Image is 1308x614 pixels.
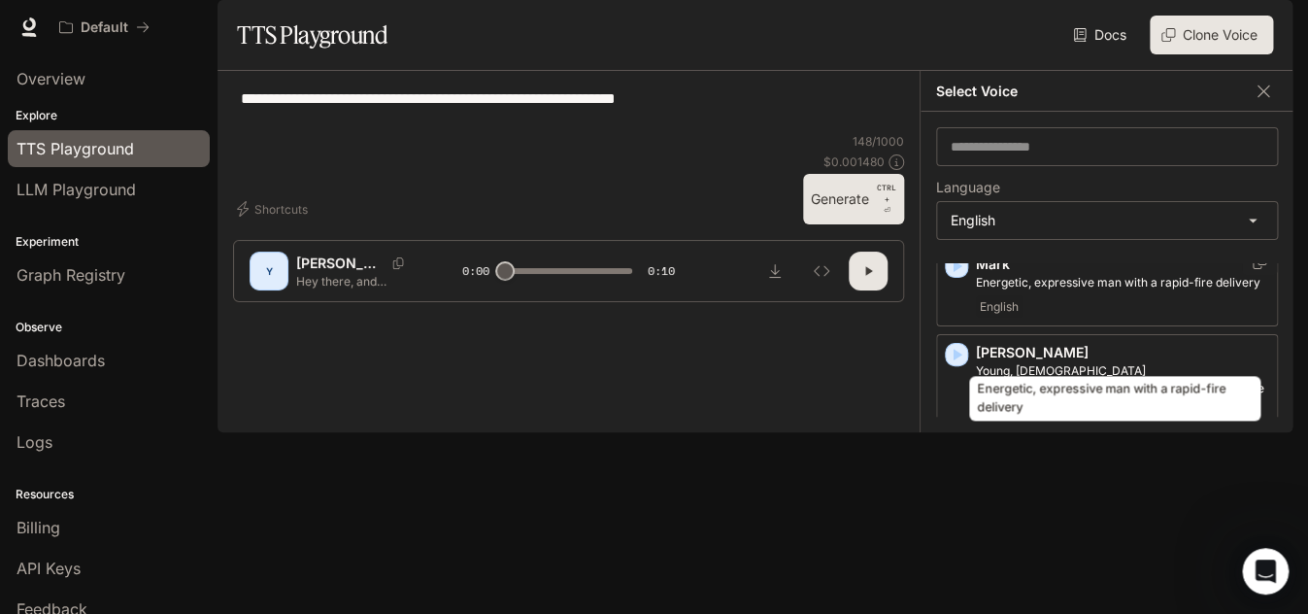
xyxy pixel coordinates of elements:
p: CTRL + [877,182,896,205]
button: Shortcuts [233,193,316,224]
p: Hey there, and welcome back to the show! We've got a fascinating episode lined up [DATE], includi... [296,273,416,290]
p: ⏎ [877,182,896,217]
button: Inspect [802,252,841,290]
button: Clone Voice [1150,16,1273,54]
span: 0:00 [462,261,489,281]
iframe: Intercom live chat [1242,548,1289,595]
h1: TTS Playground [237,16,387,54]
a: Docs [1069,16,1134,54]
button: GenerateCTRL +⏎ [803,174,904,224]
p: Default [81,19,128,36]
p: 148 / 1000 [853,133,904,150]
p: Language [936,181,1000,194]
div: English [937,202,1277,239]
span: English [976,295,1023,319]
p: [PERSON_NAME] [976,343,1269,362]
button: Copy Voice ID [385,257,412,269]
p: Mark [976,255,1269,274]
p: Energetic, expressive man with a rapid-fire delivery [976,274,1269,291]
span: 0:10 [648,261,675,281]
button: Download audio [755,252,794,290]
p: [PERSON_NAME] [296,254,385,273]
p: $ 0.001480 [823,153,885,170]
div: Y [253,256,285,287]
div: Energetic, expressive man with a rapid-fire delivery [969,376,1260,421]
button: All workspaces [50,8,158,47]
